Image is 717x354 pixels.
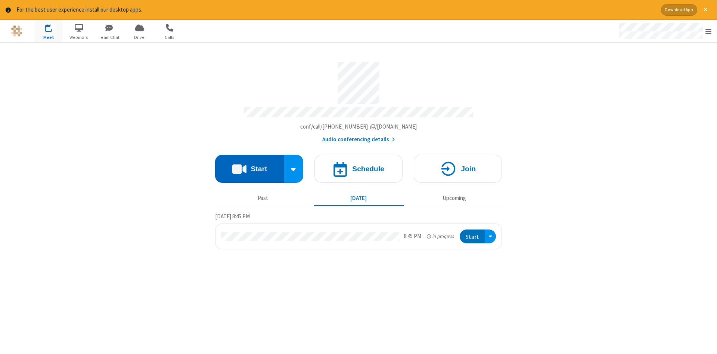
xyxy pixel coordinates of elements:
[460,230,485,243] button: Start
[65,34,93,41] span: Webinars
[35,34,63,41] span: Meet
[95,34,123,41] span: Team Chat
[156,34,184,41] span: Calls
[300,123,417,130] span: Copy my meeting room link
[215,212,502,249] section: Today's Meetings
[427,233,454,240] em: in progress
[322,135,395,144] button: Audio conferencing details
[284,155,304,183] div: Start conference options
[485,230,496,243] div: Open menu
[612,20,717,42] div: Open menu
[314,155,403,183] button: Schedule
[409,191,499,206] button: Upcoming
[251,165,267,172] h4: Start
[314,191,404,206] button: [DATE]
[461,165,476,172] h4: Join
[3,20,31,42] button: Logo
[50,24,55,30] div: 1
[11,25,22,37] img: QA Selenium DO NOT DELETE OR CHANGE
[16,6,655,14] div: For the best user experience install our desktop apps.
[404,232,421,241] div: 8:45 PM
[215,155,284,183] button: Start
[125,34,153,41] span: Drive
[700,4,711,16] button: Close alert
[215,56,502,144] section: Account details
[414,155,502,183] button: Join
[218,191,308,206] button: Past
[215,213,250,220] span: [DATE] 8:45 PM
[300,123,417,131] button: Copy my meeting room linkCopy my meeting room link
[352,165,384,172] h4: Schedule
[661,4,697,16] button: Download App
